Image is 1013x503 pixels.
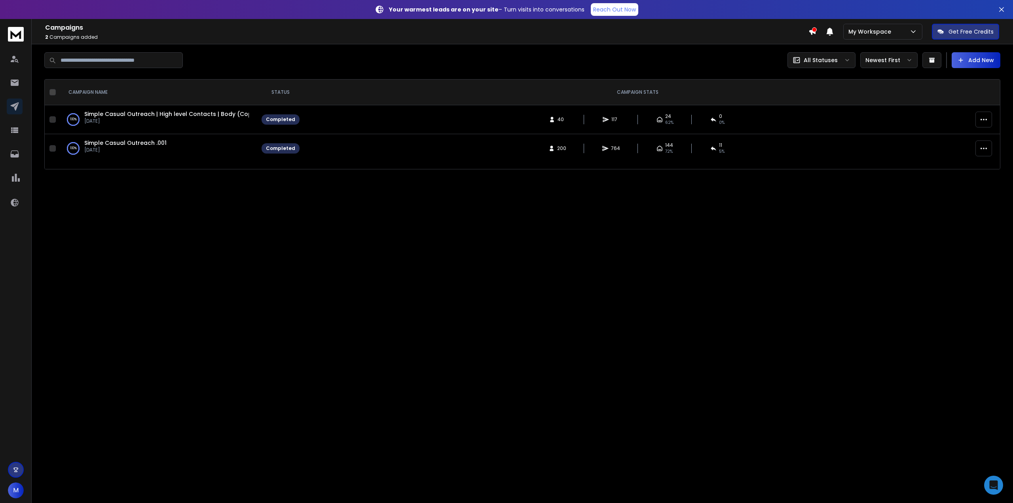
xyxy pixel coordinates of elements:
[389,6,584,13] p: – Turn visits into conversations
[984,476,1003,495] div: Open Intercom Messenger
[949,28,994,36] p: Get Free Credits
[932,24,999,40] button: Get Free Credits
[591,3,638,16] a: Reach Out Now
[952,52,1000,68] button: Add New
[611,116,619,123] span: 117
[557,145,566,152] span: 200
[804,56,838,64] p: All Statuses
[719,148,725,155] span: 5 %
[266,116,295,123] div: Completed
[84,139,167,147] a: Simple Casual Outreach .001
[84,118,249,124] p: [DATE]
[70,144,77,152] p: 100 %
[304,80,971,105] th: CAMPAIGN STATS
[266,145,295,152] div: Completed
[719,120,725,126] span: 0 %
[719,113,722,120] span: 0
[84,110,310,118] a: Simple Casual Outreach | High level Contacts | Body (Copy) | Objective : Reply
[8,27,24,42] img: logo
[59,105,257,134] td: 100%Simple Casual Outreach | High level Contacts | Body (Copy) | Objective : Reply[DATE]
[257,80,304,105] th: STATUS
[665,113,671,120] span: 24
[45,23,808,32] h1: Campaigns
[611,145,620,152] span: 764
[8,482,24,498] button: M
[59,80,257,105] th: CAMPAIGN NAME
[389,6,499,13] strong: Your warmest leads are on your site
[84,147,167,153] p: [DATE]
[593,6,636,13] p: Reach Out Now
[848,28,894,36] p: My Workspace
[45,34,48,40] span: 2
[719,142,722,148] span: 11
[45,34,808,40] p: Campaigns added
[70,116,77,123] p: 100 %
[665,120,673,126] span: 62 %
[860,52,918,68] button: Newest First
[665,148,673,155] span: 72 %
[665,142,673,148] span: 144
[59,134,257,163] td: 100%Simple Casual Outreach .001[DATE]
[558,116,565,123] span: 40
